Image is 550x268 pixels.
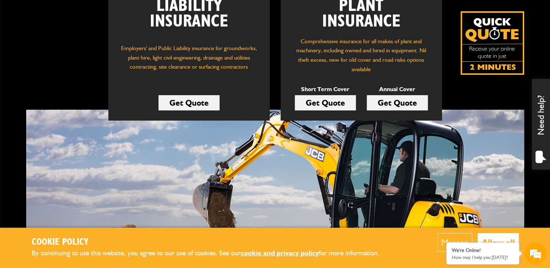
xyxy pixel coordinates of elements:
p: Employers' and Public Liability insurance for groundworks, plant hire, light civil engineering, d... [119,44,259,78]
div: Need help? [532,79,550,170]
div: We're Online! [452,247,514,253]
p: Comprehensive insurance for all makes of plant and machinery, including owned and hired in equipm... [292,37,431,74]
a: Get Quote [158,95,220,110]
button: Manage [437,233,472,252]
button: Allow all [478,233,519,252]
h2: Cookie Policy [32,237,392,248]
a: Get Quote [367,95,428,110]
img: Quick Quote [461,11,524,75]
a: Get Quote [295,95,356,110]
p: How may I help you today? [452,255,514,260]
a: Get your insurance quote isn just 2-minutes [461,11,524,75]
p: By continuing to use this website, you agree to our use of cookies. See our for more information. [32,248,392,259]
p: Annual Cover [367,85,428,94]
p: Short Term Cover [295,85,356,94]
a: cookie and privacy policy [241,249,319,257]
